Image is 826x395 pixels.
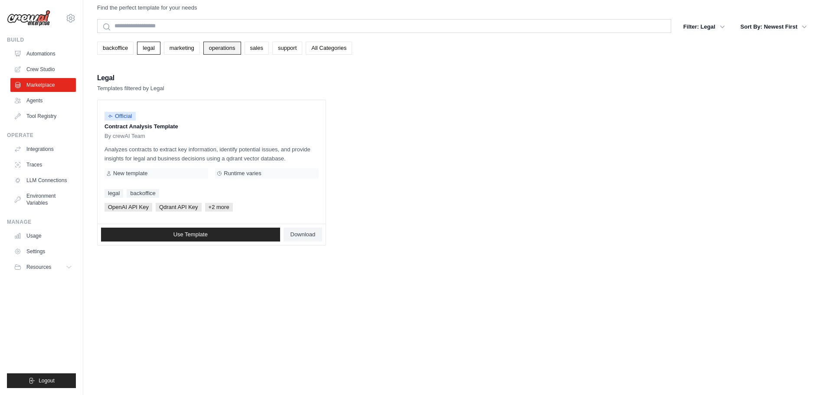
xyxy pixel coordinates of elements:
a: Integrations [10,142,76,156]
a: marketing [164,42,200,55]
p: Analyzes contracts to extract key information, identify potential issues, and provide insights fo... [104,145,319,163]
div: Build [7,36,76,43]
a: Download [284,228,323,242]
a: legal [104,189,123,198]
p: Contract Analysis Template [104,122,319,131]
span: Resources [26,264,51,271]
button: Logout [7,373,76,388]
button: Filter: Legal [678,19,730,35]
span: OpenAI API Key [104,203,152,212]
div: Operate [7,132,76,139]
a: Environment Variables [10,189,76,210]
p: Templates filtered by Legal [97,84,164,93]
a: Traces [10,158,76,172]
span: Use Template [173,231,208,238]
span: New template [113,170,147,177]
h2: Legal [97,72,164,84]
a: backoffice [97,42,134,55]
a: LLM Connections [10,173,76,187]
a: legal [137,42,160,55]
a: Marketplace [10,78,76,92]
button: Resources [10,260,76,274]
a: Use Template [101,228,280,242]
a: operations [203,42,241,55]
img: Logo [7,10,50,26]
span: +2 more [205,203,233,212]
a: All Categories [306,42,352,55]
span: By crewAI Team [104,133,145,140]
a: Agents [10,94,76,108]
a: Settings [10,245,76,258]
span: Official [104,112,136,121]
a: backoffice [127,189,159,198]
a: Crew Studio [10,62,76,76]
a: Automations [10,47,76,61]
span: Download [291,231,316,238]
a: support [272,42,302,55]
span: Qdrant API Key [156,203,202,212]
div: Manage [7,219,76,225]
button: Sort By: Newest First [735,19,812,35]
p: Find the perfect template for your needs [97,3,197,12]
span: Logout [39,377,55,384]
a: Tool Registry [10,109,76,123]
span: Runtime varies [224,170,261,177]
a: sales [245,42,269,55]
a: Usage [10,229,76,243]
